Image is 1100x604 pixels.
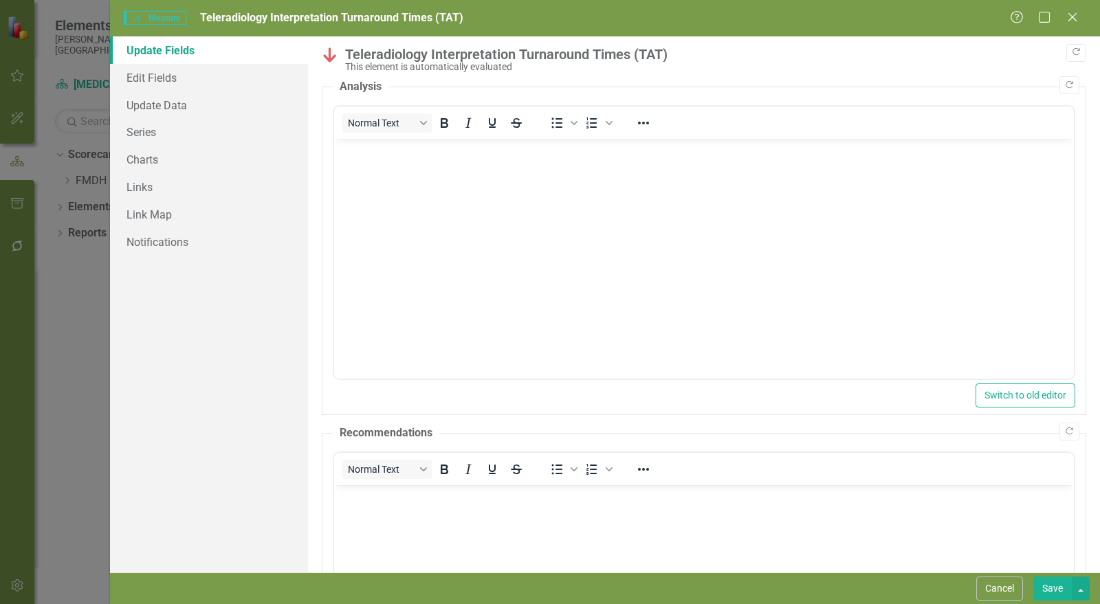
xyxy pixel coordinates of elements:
button: Switch to old editor [976,383,1075,407]
button: Italic [456,113,480,133]
span: Normal Text [348,464,415,475]
button: Strikethrough [505,113,528,133]
a: Edit Fields [110,64,308,91]
iframe: Rich Text Area [334,139,1074,379]
div: Teleradiology Interpretation Turnaround Times (TAT) [345,47,1079,62]
button: Block Normal Text [342,460,432,479]
a: Update Fields [110,36,308,64]
a: Link Map [110,201,308,228]
a: Update Data [110,91,308,119]
button: Underline [481,460,504,479]
div: Bullet list [545,460,580,479]
img: Below Plan [322,47,338,63]
span: Normal Text [348,118,415,128]
button: Bold [432,460,456,479]
button: Reveal or hide additional toolbar items [632,460,655,479]
button: Italic [456,460,480,479]
a: Notifications [110,228,308,256]
span: Measure [124,11,186,25]
button: Underline [481,113,504,133]
legend: Recommendations [333,425,439,441]
span: Teleradiology Interpretation Turnaround Times (TAT) [200,11,463,24]
a: Charts [110,146,308,173]
div: Numbered list [580,460,615,479]
button: Reveal or hide additional toolbar items [632,113,655,133]
a: Series [110,118,308,146]
button: Bold [432,113,456,133]
div: This element is automatically evaluated [345,62,1079,72]
button: Save [1033,577,1072,601]
legend: Analysis [333,79,388,95]
button: Strikethrough [505,460,528,479]
button: Block Normal Text [342,113,432,133]
button: Cancel [976,577,1023,601]
div: Bullet list [545,113,580,133]
div: Numbered list [580,113,615,133]
a: Links [110,173,308,201]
